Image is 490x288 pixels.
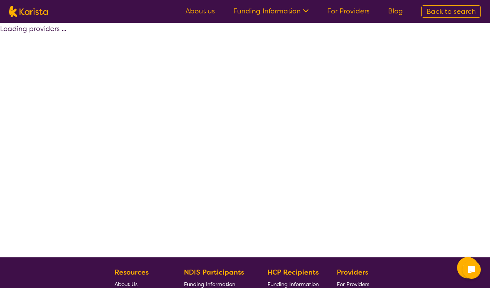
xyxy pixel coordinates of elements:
[184,268,244,277] b: NDIS Participants
[457,257,479,278] button: Channel Menu
[115,268,149,277] b: Resources
[337,268,368,277] b: Providers
[233,7,309,16] a: Funding Information
[184,281,235,288] span: Funding Information
[267,268,319,277] b: HCP Recipients
[115,281,138,288] span: About Us
[337,281,369,288] span: For Providers
[9,6,48,17] img: Karista logo
[421,5,481,18] a: Back to search
[185,7,215,16] a: About us
[327,7,370,16] a: For Providers
[267,281,319,288] span: Funding Information
[426,7,476,16] span: Back to search
[388,7,403,16] a: Blog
